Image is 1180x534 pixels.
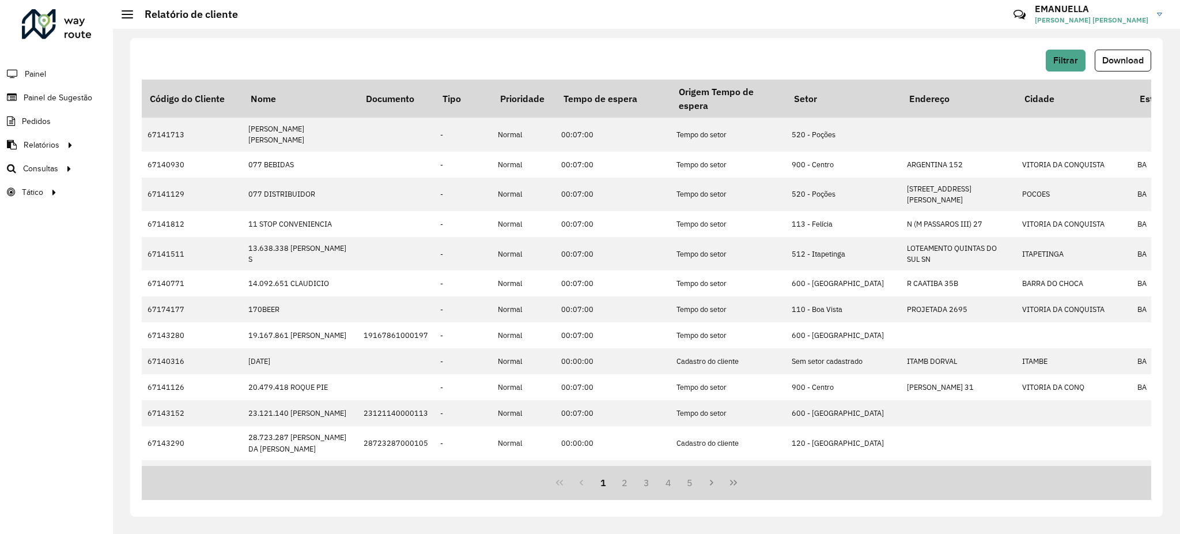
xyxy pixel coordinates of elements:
[22,115,51,127] span: Pedidos
[142,426,243,460] td: 67143290
[671,80,786,118] th: Origem Tempo de espera
[434,118,492,151] td: -
[1016,211,1132,237] td: VITORIA DA CONQUISTA
[142,80,243,118] th: Código do Cliente
[142,348,243,374] td: 67140316
[1016,270,1132,296] td: BARRA DO CHOCA
[555,426,671,460] td: 00:00:00
[133,8,238,21] h2: Relatório de cliente
[243,237,358,270] td: 13.638.338 [PERSON_NAME] S
[243,152,358,178] td: 077 BEBIDAS
[555,296,671,322] td: 00:07:00
[671,178,786,211] td: Tempo do setor
[786,211,901,237] td: 113 - Felícia
[492,80,555,118] th: Prioridade
[671,426,786,460] td: Cadastro do cliente
[786,270,901,296] td: 600 - [GEOGRAPHIC_DATA]
[679,472,701,494] button: 5
[492,211,555,237] td: Normal
[555,118,671,151] td: 00:07:00
[492,400,555,426] td: Normal
[555,270,671,296] td: 00:07:00
[142,270,243,296] td: 67140771
[243,400,358,426] td: 23.121.140 [PERSON_NAME]
[1016,460,1132,494] td: VITORIA DA CONQ
[492,237,555,270] td: Normal
[1007,2,1032,27] a: Contato Rápido
[24,139,59,151] span: Relatórios
[1016,237,1132,270] td: ITAPETINGA
[701,472,723,494] button: Next Page
[142,237,243,270] td: 67141511
[243,211,358,237] td: 11 STOP CONVENIENCIA
[657,472,679,494] button: 4
[671,152,786,178] td: Tempo do setor
[671,460,786,494] td: Cadastro do cliente
[358,322,434,348] td: 19167861000197
[492,374,555,400] td: Normal
[142,178,243,211] td: 67141129
[671,237,786,270] td: Tempo do setor
[1016,178,1132,211] td: POCOES
[671,322,786,348] td: Tempo do setor
[671,118,786,151] td: Tempo do setor
[786,374,901,400] td: 900 - Centro
[671,296,786,322] td: Tempo do setor
[492,460,555,494] td: Normal
[492,348,555,374] td: Normal
[434,296,492,322] td: -
[243,426,358,460] td: 28.723.287 [PERSON_NAME] DA [PERSON_NAME]
[243,80,358,118] th: Nome
[671,374,786,400] td: Tempo do setor
[243,270,358,296] td: 14.092.651 CLAUDICIO
[786,237,901,270] td: 512 - Itapetinga
[22,186,43,198] span: Tático
[555,460,671,494] td: 00:06:49
[434,322,492,348] td: -
[434,426,492,460] td: -
[1016,348,1132,374] td: ITAMBE
[1102,55,1144,65] span: Download
[492,322,555,348] td: Normal
[786,296,901,322] td: 110 - Boa Vista
[243,460,358,494] td: 28937945568
[901,178,1016,211] td: [STREET_ADDRESS][PERSON_NAME]
[434,211,492,237] td: -
[901,152,1016,178] td: ARGENTINA 152
[636,472,657,494] button: 3
[555,400,671,426] td: 00:07:00
[901,296,1016,322] td: PROJETADA 2695
[1016,80,1132,118] th: Cidade
[786,178,901,211] td: 520 - Poções
[434,270,492,296] td: -
[671,211,786,237] td: Tempo do setor
[671,348,786,374] td: Cadastro do cliente
[243,178,358,211] td: 077 DISTRIBUIDOR
[786,400,901,426] td: 600 - [GEOGRAPHIC_DATA]
[614,472,636,494] button: 2
[901,270,1016,296] td: R CAATIBA 35B
[23,163,58,175] span: Consultas
[243,296,358,322] td: 170BEER
[358,400,434,426] td: 23121140000113
[142,211,243,237] td: 67141812
[723,472,744,494] button: Last Page
[24,92,92,104] span: Painel de Sugestão
[492,152,555,178] td: Normal
[901,460,1016,494] td: AV [PERSON_NAME] [PERSON_NAME] QUADRA C 2
[243,322,358,348] td: 19.167.861 [PERSON_NAME]
[434,348,492,374] td: -
[901,374,1016,400] td: [PERSON_NAME] 31
[901,237,1016,270] td: LOTEAMENTO QUINTAS DO SUL SN
[1095,50,1151,72] button: Download
[1046,50,1086,72] button: Filtrar
[243,118,358,151] td: [PERSON_NAME] [PERSON_NAME]
[786,152,901,178] td: 900 - Centro
[786,426,901,460] td: 120 - [GEOGRAPHIC_DATA]
[555,237,671,270] td: 00:07:00
[555,322,671,348] td: 00:07:00
[492,296,555,322] td: Normal
[786,322,901,348] td: 600 - [GEOGRAPHIC_DATA]
[1016,152,1132,178] td: VITORIA DA CONQUISTA
[1016,296,1132,322] td: VITORIA DA CONQUISTA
